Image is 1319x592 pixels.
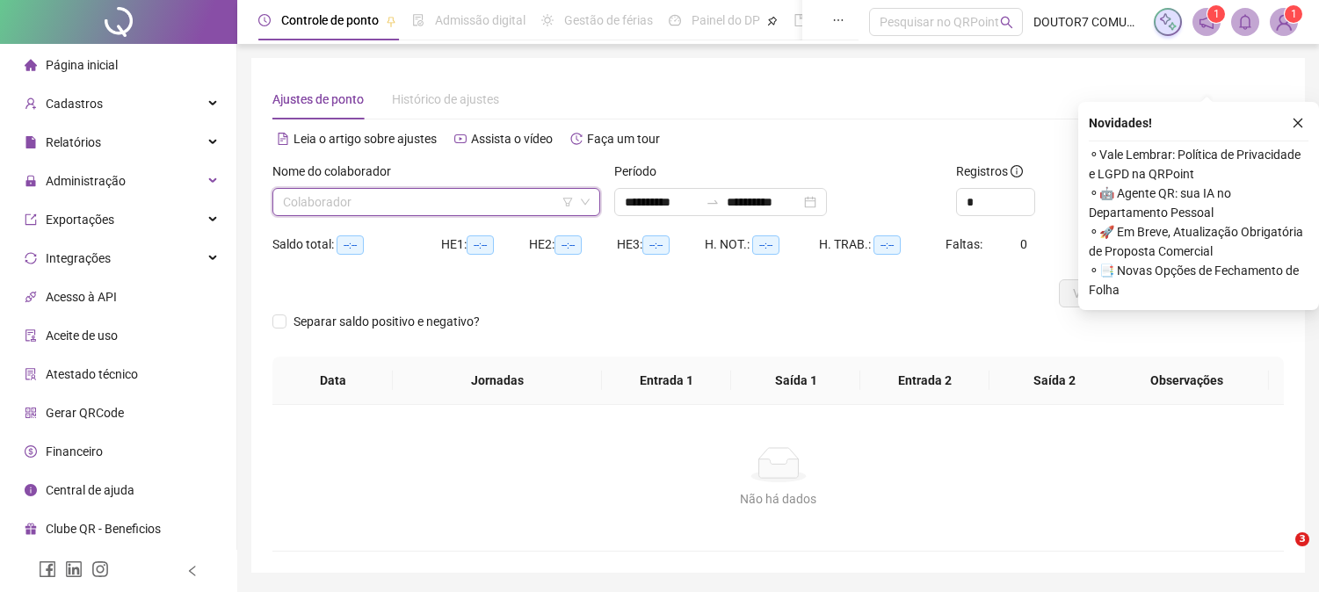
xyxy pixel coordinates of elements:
[46,522,161,536] span: Clube QR - Beneficios
[46,406,124,420] span: Gerar QRCode
[1000,16,1013,29] span: search
[46,483,134,497] span: Central de ajuda
[1059,279,1201,307] button: Ver espelho de ponto
[602,357,731,405] th: Entrada 1
[25,484,37,496] span: info-circle
[435,13,525,27] span: Admissão digital
[956,162,1023,181] span: Registros
[767,16,778,26] span: pushpin
[614,162,668,181] label: Período
[1285,5,1302,23] sup: Atualize o seu contato no menu Meus Dados
[186,565,199,577] span: left
[1291,8,1297,20] span: 1
[25,213,37,226] span: export
[819,235,946,255] div: H. TRAB.:
[412,14,424,26] span: file-done
[752,235,779,255] span: --:--
[989,357,1119,405] th: Saída 2
[1020,237,1027,251] span: 0
[1207,5,1225,23] sup: 1
[25,329,37,342] span: audit
[46,174,126,188] span: Administração
[1089,222,1308,261] span: ⚬ 🚀 Em Breve, Atualização Obrigatória de Proposta Comercial
[337,235,364,255] span: --:--
[794,14,806,26] span: book
[731,357,860,405] th: Saída 1
[46,444,103,458] span: Financeiro
[832,14,844,26] span: ellipsis
[272,92,364,106] span: Ajustes de ponto
[471,132,553,146] span: Assista o vídeo
[91,560,109,578] span: instagram
[392,92,499,106] span: Histórico de ajustes
[46,251,111,265] span: Integrações
[46,213,114,227] span: Exportações
[587,132,660,146] span: Faça um tour
[541,14,554,26] span: sun
[564,13,653,27] span: Gestão de férias
[706,195,720,209] span: to
[1158,12,1178,32] img: sparkle-icon.fc2bf0ac1784a2077858766a79e2daf3.svg
[65,560,83,578] span: linkedin
[25,291,37,303] span: api
[1105,357,1269,405] th: Observações
[1214,8,1220,20] span: 1
[294,132,437,146] span: Leia o artigo sobre ajustes
[25,136,37,148] span: file
[706,195,720,209] span: swap-right
[386,16,396,26] span: pushpin
[25,445,37,458] span: dollar
[860,357,989,405] th: Entrada 2
[272,357,393,405] th: Data
[281,13,379,27] span: Controle de ponto
[258,14,271,26] span: clock-circle
[1089,145,1308,184] span: ⚬ Vale Lembrar: Política de Privacidade e LGPD na QRPoint
[46,135,101,149] span: Relatórios
[294,489,1263,509] div: Não há dados
[467,235,494,255] span: --:--
[529,235,617,255] div: HE 2:
[1033,12,1143,32] span: DOUTOR7 COMUNICAÇÃO VISUAL
[46,328,118,343] span: Aceite de uso
[272,235,441,255] div: Saldo total:
[272,162,402,181] label: Nome do colaborador
[39,560,56,578] span: facebook
[25,175,37,187] span: lock
[25,407,37,419] span: qrcode
[393,357,601,405] th: Jornadas
[277,133,289,145] span: file-text
[1011,165,1023,177] span: info-circle
[25,523,37,535] span: gift
[441,235,529,255] div: HE 1:
[46,367,138,381] span: Atestado técnico
[25,59,37,71] span: home
[1271,9,1297,35] img: 7663
[642,235,670,255] span: --:--
[46,97,103,111] span: Cadastros
[873,235,901,255] span: --:--
[562,197,573,207] span: filter
[1199,14,1214,30] span: notification
[580,197,591,207] span: down
[1237,14,1253,30] span: bell
[46,58,118,72] span: Página inicial
[1089,113,1152,133] span: Novidades !
[286,312,487,331] span: Separar saldo positivo e negativo?
[570,133,583,145] span: history
[705,235,819,255] div: H. NOT.:
[617,235,705,255] div: HE 3:
[1295,532,1309,546] span: 3
[1259,532,1301,574] iframe: Intercom live chat
[1119,371,1255,390] span: Observações
[25,97,37,110] span: user-add
[25,252,37,264] span: sync
[669,14,681,26] span: dashboard
[1089,184,1308,222] span: ⚬ 🤖 Agente QR: sua IA no Departamento Pessoal
[1292,117,1304,129] span: close
[946,237,985,251] span: Faltas:
[1089,261,1308,300] span: ⚬ 📑 Novas Opções de Fechamento de Folha
[25,368,37,380] span: solution
[454,133,467,145] span: youtube
[554,235,582,255] span: --:--
[46,290,117,304] span: Acesso à API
